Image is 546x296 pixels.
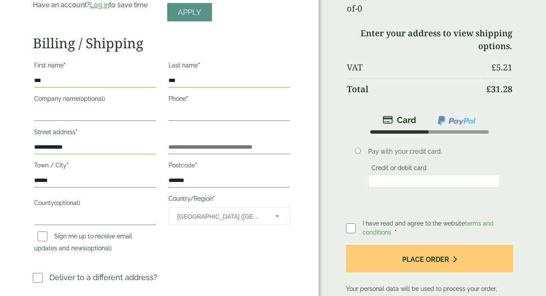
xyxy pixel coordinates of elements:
label: Town / City [34,159,156,174]
abbr: required [195,162,197,169]
abbr: required [198,62,200,69]
span: £ [491,62,496,73]
img: ppcp-gateway.png [437,115,476,126]
abbr: required [213,195,215,202]
abbr: required [395,229,397,236]
input: Sign me up to receive email updates and news(optional) [38,232,47,241]
h2: Billing / Shipping [33,35,291,51]
a: Log in [90,1,109,9]
span: Country/Region [168,207,290,225]
abbr: required [76,129,78,135]
label: Street address [34,126,156,141]
th: VAT [347,57,481,78]
label: Sign me up to receive email updates and news [34,233,132,254]
span: Apply [178,8,201,17]
span: (optional) [79,95,105,102]
label: County [34,197,156,211]
img: stripe.png [383,115,416,125]
span: (optional) [86,245,112,252]
label: Phone [168,93,290,107]
button: Place order [346,245,514,273]
span: I have read and agree to the website [363,220,494,236]
td: Enter your address to view shipping options. [347,23,513,56]
label: Postcode [168,159,290,174]
p: Deliver to a different address? [49,272,157,283]
p: Pay with your credit card. [368,147,500,156]
iframe: Secure card payment input frame [371,177,497,185]
bdi: 5.21 [491,62,512,73]
label: Last name [168,59,290,74]
label: Country/Region [168,193,290,207]
abbr: required [186,95,188,102]
label: First name [34,59,156,74]
span: United Kingdom (UK) [177,208,264,226]
bdi: 31.28 [486,83,512,95]
label: Company name [34,93,156,107]
abbr: required [67,162,69,169]
label: Credit or debit card [368,164,430,174]
a: Apply [167,3,212,21]
th: Total [347,79,481,100]
abbr: required [64,62,66,69]
span: (optional) [54,199,80,206]
span: £ [486,83,491,95]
